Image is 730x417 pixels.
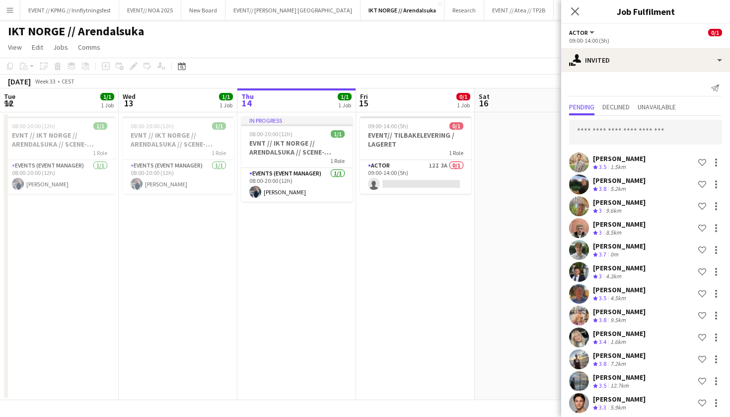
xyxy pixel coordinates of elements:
div: [PERSON_NAME] [593,307,646,316]
app-job-card: 08:00-20:00 (12h)1/1EVNT // IKT NORGE // ARENDALSUKA // SCENE-MESTER1 RoleEvents (Event Manager)1... [4,116,115,194]
span: 1 Role [330,157,345,165]
div: 1 Job [219,101,232,109]
div: [PERSON_NAME] [593,329,646,338]
span: Comms [78,43,100,52]
span: Fri [360,92,368,101]
span: 1 Role [212,149,226,157]
span: 3.4 [599,338,606,345]
app-card-role: Actor12I3A0/109:00-14:00 (5h) [360,160,471,194]
div: 0m [608,250,620,259]
span: Pending [569,103,594,110]
button: IKT NORGE // Arendalsuka [361,0,444,20]
div: 12.7km [608,382,631,390]
button: EVENT // Atea Community 2025 [554,0,649,20]
span: 3.3 [599,404,606,411]
span: Edit [32,43,43,52]
app-card-role: Events (Event Manager)1/108:00-20:00 (12h)[PERSON_NAME] [123,160,234,194]
div: CEST [62,78,74,85]
span: Actor [569,29,588,36]
div: [PERSON_NAME] [593,220,646,229]
span: Wed [123,92,136,101]
span: Jobs [53,43,68,52]
span: 1/1 [331,130,345,138]
span: 1/1 [212,122,226,130]
div: 09:00-14:00 (5h) [569,37,722,44]
span: 1 Role [93,149,107,157]
button: New Board [181,0,225,20]
div: 4.3km [604,272,623,281]
span: View [8,43,22,52]
div: [PERSON_NAME] [593,285,646,294]
span: Unavailable [638,103,676,110]
span: 3.5 [599,382,606,389]
span: 08:00-20:00 (12h) [12,122,55,130]
div: 1.6km [608,338,628,346]
h3: EVNT // IKT NORGE // ARENDALSUKA // SCENE-MESTER [123,131,234,149]
span: 13 [121,97,136,109]
div: [PERSON_NAME] [593,263,646,272]
span: 0/1 [708,29,722,36]
h3: EVNT // IKT NORGE // ARENDALSUKA // SCENE-MESTER [241,139,353,157]
div: 1.5km [608,163,628,171]
span: 12 [2,97,15,109]
div: 1 Job [457,101,470,109]
app-job-card: In progress08:00-20:00 (12h)1/1EVNT // IKT NORGE // ARENDALSUKA // SCENE-MESTER1 RoleEvents (Even... [241,116,353,202]
span: 15 [359,97,368,109]
span: 3.8 [599,185,606,192]
span: 08:00-20:00 (12h) [131,122,174,130]
div: 5.9km [608,404,628,412]
div: [DATE] [8,77,31,86]
div: 8.5km [604,229,623,237]
span: 3.7 [599,250,606,258]
app-job-card: 08:00-20:00 (12h)1/1EVNT // IKT NORGE // ARENDALSUKA // SCENE-MESTER1 RoleEvents (Event Manager)1... [123,116,234,194]
span: 1/1 [338,93,352,100]
span: 08:00-20:00 (12h) [249,130,292,138]
div: In progress [241,116,353,124]
button: EVENT// [PERSON_NAME] [GEOGRAPHIC_DATA] [225,0,361,20]
span: Tue [4,92,15,101]
h1: IKT NORGE // Arendalsuka [8,24,144,39]
button: EVENT // KPMG // Innflytningsfest [20,0,119,20]
span: Sat [479,92,490,101]
span: 1/1 [219,93,233,100]
app-card-role: Events (Event Manager)1/108:00-20:00 (12h)[PERSON_NAME] [241,168,353,202]
app-job-card: 09:00-14:00 (5h)0/1EVENT// TILBAKELEVERING / LAGERET1 RoleActor12I3A0/109:00-14:00 (5h) [360,116,471,194]
button: EVENT// NOA 2025 [119,0,181,20]
div: 1 Job [101,101,114,109]
span: 3.5 [599,294,606,302]
div: [PERSON_NAME] [593,395,646,404]
div: 5.2km [608,185,628,193]
span: 3.8 [599,360,606,367]
div: 9.6km [604,207,623,215]
span: Declined [602,103,630,110]
span: 1/1 [93,122,107,130]
h3: EVNT // IKT NORGE // ARENDALSUKA // SCENE-MESTER [4,131,115,149]
span: 14 [240,97,254,109]
div: 4.5km [608,294,628,303]
span: 3 [599,229,602,236]
div: [PERSON_NAME] [593,373,646,382]
div: 1 Job [338,101,351,109]
h3: Job Fulfilment [561,5,730,18]
button: Actor [569,29,596,36]
h3: EVENT// TILBAKELEVERING / LAGERET [360,131,471,149]
div: [PERSON_NAME] [593,351,646,360]
a: Jobs [49,41,72,54]
div: [PERSON_NAME] [593,198,646,207]
button: EVENT // Atea // TP2B [484,0,554,20]
span: 3.5 [599,163,606,170]
span: 1 Role [449,149,463,157]
div: [PERSON_NAME] [593,242,646,250]
app-card-role: Events (Event Manager)1/108:00-20:00 (12h)[PERSON_NAME] [4,160,115,194]
a: View [4,41,26,54]
a: Edit [28,41,47,54]
span: 1/1 [100,93,114,100]
span: Week 33 [33,78,58,85]
div: Invited [561,48,730,72]
div: [PERSON_NAME] [593,154,646,163]
span: 16 [477,97,490,109]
